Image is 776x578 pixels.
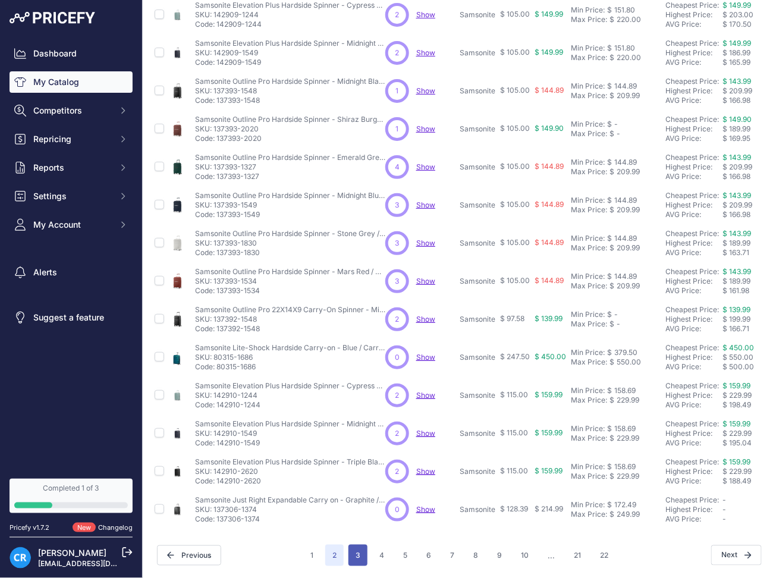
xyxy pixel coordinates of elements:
p: Code: 142910-1244 [195,400,385,410]
div: - [614,319,620,329]
div: $ [607,196,612,205]
p: Samsonite Elevation Plus Hardside Spinner - Cypress Green / Global Carry-On [195,1,385,10]
span: $ 229.99 [723,429,752,438]
span: $ 144.89 [535,162,564,171]
a: Show [416,353,435,362]
a: $ 143.99 [723,229,752,238]
p: Samsonite Outline Pro Hardside Spinner - Midnight Black / Carry-On [195,77,385,86]
p: Samsonite [460,315,495,324]
span: $ 199.99 [723,315,751,323]
span: $ 159.99 [535,466,563,475]
span: 1 [396,124,399,134]
div: 220.00 [614,15,641,24]
button: My Account [10,214,133,235]
span: 2 [395,390,400,401]
span: 1 [396,86,399,96]
p: Code: 137393-1549 [195,210,385,219]
p: Code: 137392-1548 [195,324,385,334]
span: 0 [395,352,400,363]
p: Samsonite Outline Pro 22X14X9 Carry-On Spinner - Midnight Black / Carry-On [195,305,385,315]
a: Alerts [10,262,133,283]
div: AVG Price: [666,20,723,29]
span: $ 450.00 [535,352,566,361]
div: Min Price: [571,158,605,167]
div: Min Price: [571,43,605,53]
button: Repricing [10,128,133,150]
a: Suggest a feature [10,307,133,328]
a: Cheapest Price: [666,305,720,314]
span: Show [416,238,435,247]
span: Reports [33,162,111,174]
div: 209.99 [614,205,640,215]
a: Show [416,391,435,400]
p: Samsonite [460,48,495,58]
a: Cheapest Price: [666,229,720,238]
span: $ 144.89 [535,238,564,247]
a: Show [416,200,435,209]
div: AVG Price: [666,362,723,372]
p: Code: 142910-1549 [195,438,385,448]
div: Min Price: [571,462,605,472]
div: Min Price: [571,120,605,129]
button: Go to page 1 [303,545,321,566]
span: 2 [395,428,400,439]
p: Samsonite [460,353,495,362]
div: Max Price: [571,53,607,62]
a: Cheapest Price: [666,419,720,428]
div: 158.69 [612,424,636,433]
span: $ 144.89 [535,200,564,209]
div: $ [607,43,612,53]
div: 209.99 [614,243,640,253]
p: Samsonite [460,86,495,96]
div: AVG Price: [666,96,723,105]
div: Max Price: [571,319,607,329]
div: 144.89 [612,196,637,205]
p: Samsonite Outline Pro Hardside Spinner - Stone Grey / Carry-On [195,229,385,238]
div: 209.99 [614,167,640,177]
span: Repricing [33,133,111,145]
p: SKU: 80315-1686 [195,353,385,362]
div: Max Price: [571,395,607,405]
span: $ 115.00 [500,466,528,475]
img: Pricefy Logo [10,12,95,24]
div: Highest Price: [666,124,723,134]
span: $ 550.00 [723,353,754,362]
div: $ [607,386,612,395]
a: $ 143.99 [723,77,752,86]
span: $ 159.99 [535,390,563,399]
button: Next [711,545,762,566]
p: Samsonite Outline Pro Hardside Spinner - Mars Red / Carry-On [195,267,385,277]
a: Cheapest Price: [666,495,720,504]
button: Competitors [10,100,133,121]
a: Cheapest Price: [666,39,720,48]
p: Samsonite Outline Pro Hardside Spinner - Midnight Blue / Carry-On [195,191,385,200]
p: Samsonite [460,10,495,20]
div: Min Price: [571,81,605,91]
div: Highest Price: [666,10,723,20]
div: Highest Price: [666,162,723,172]
a: $ 450.00 [723,343,755,352]
p: Code: 142909-1549 [195,58,385,67]
div: 158.69 [612,386,636,395]
div: Highest Price: [666,429,723,438]
div: $ [607,272,612,281]
p: Samsonite [460,238,495,248]
div: $ [607,5,612,15]
span: 3 [395,276,400,287]
div: 151.80 [612,43,635,53]
button: Go to page 5 [396,545,414,566]
div: Max Price: [571,243,607,253]
a: Dashboard [10,43,133,64]
div: $ [607,81,612,91]
p: Code: 137393-1548 [195,96,385,105]
p: Samsonite [460,391,495,400]
div: Max Price: [571,357,607,367]
span: Show [416,10,435,19]
div: $ [610,357,614,367]
div: Highest Price: [666,238,723,248]
div: $ [610,281,614,291]
span: Show [416,162,435,171]
span: $ 149.99 [535,48,563,56]
a: Cheapest Price: [666,267,720,276]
